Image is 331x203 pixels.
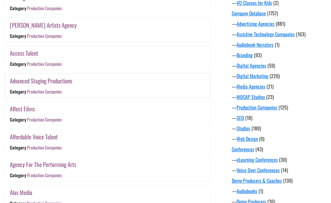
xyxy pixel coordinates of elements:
a: Audiobook Narrators [237,41,274,48]
span: (163) [296,30,305,38]
a: Branding [237,51,253,59]
div: Category [10,144,26,151]
div: Category [10,33,26,39]
a: Web Design [237,135,258,142]
span: (881) [276,20,285,27]
a: Access Talent [10,49,38,58]
span: (1) [258,187,263,195]
div: — [232,187,331,195]
a: eLearning Conferences [237,156,278,163]
div: — [232,51,331,59]
span: (43) [255,145,263,153]
a: SEO [237,114,244,121]
div: — [232,166,331,174]
a: [PERSON_NAME] Artists Agency [10,21,77,30]
span: (220) [270,72,280,80]
a: Production Companies [27,5,62,11]
span: (30) [279,156,287,163]
span: (14) [281,166,288,174]
a: Conferences [232,145,254,153]
a: Digital Marketing [237,72,268,80]
div: — [232,41,331,48]
div: — [232,156,331,163]
a: Production Companies [27,172,62,178]
a: Production Companies [237,104,277,111]
a: Production Companies [27,61,62,67]
a: Agency For The Performing Arts [10,160,76,169]
a: Company Database [232,10,266,17]
span: (180) [251,125,261,132]
div: — [232,104,331,111]
div: — [232,20,331,27]
div: — [232,135,331,142]
div: — [232,62,331,69]
a: Production Companies [27,144,62,151]
span: (23) [266,93,274,101]
span: (125) [278,104,288,111]
div: — [232,125,331,132]
a: Affordable Voice Talent [10,132,58,141]
a: Affect Films [10,104,35,113]
div: Category [10,5,26,11]
div: — [232,93,331,101]
a: Production Companies [27,89,62,95]
div: — [232,30,331,38]
a: Media Agencies [237,83,265,90]
a: Advertising Agencies [237,20,274,27]
a: Voice Over Conferences [237,166,280,174]
a: Digital Agencies [237,62,266,69]
span: (21) [266,83,274,90]
div: — [232,83,331,90]
span: (59) [267,62,275,69]
span: (93) [254,51,262,59]
span: (18) [245,114,252,121]
span: (1) [275,41,279,48]
a: Advanced Staging Productions [10,76,72,85]
span: (130) [283,177,293,184]
a: Assistive Technology Companies [237,30,295,38]
a: Demo Producers & Coaches [232,177,282,184]
div: — [232,72,331,80]
span: (0) [259,135,264,142]
a: Audiobooks [237,187,257,195]
a: Production Companies [27,116,62,123]
div: Category [10,172,26,178]
div: Category [10,61,26,67]
a: Studios [237,125,250,132]
div: Category [10,89,26,95]
div: Category [10,116,26,123]
a: Production Companies [27,33,62,39]
div: — [232,114,331,121]
a: MOCAP Studios [237,93,265,101]
a: Alas Media [10,188,32,197]
span: (1757) [267,10,278,17]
